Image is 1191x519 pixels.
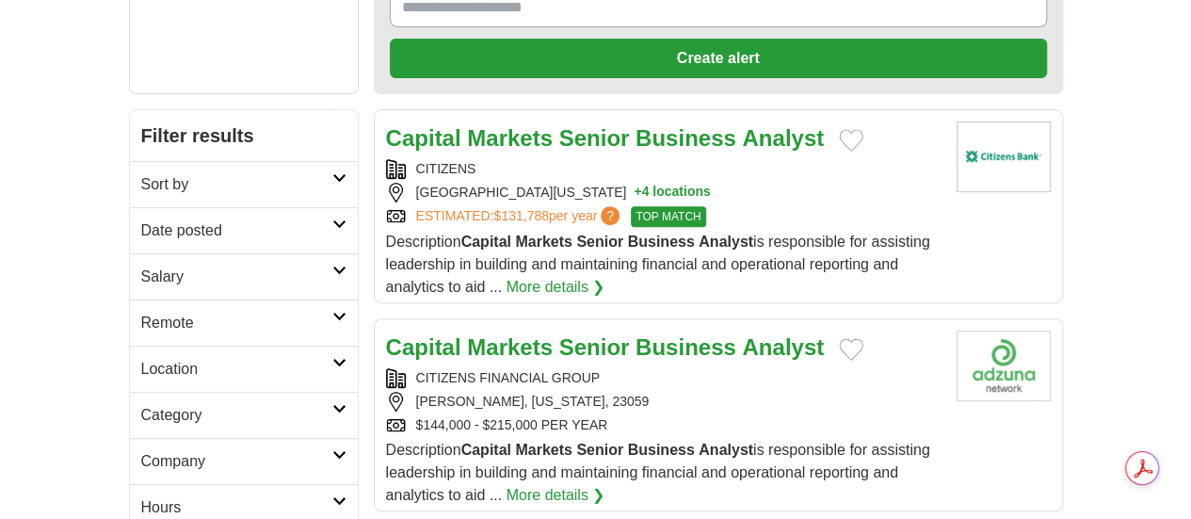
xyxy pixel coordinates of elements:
[141,450,332,473] h2: Company
[141,496,332,519] h2: Hours
[631,206,705,227] span: TOP MATCH
[386,368,942,388] div: CITIZENS FINANCIAL GROUP
[628,234,695,250] strong: Business
[507,484,605,507] a: More details ❯
[634,183,710,203] button: +4 locations
[493,208,548,223] span: $131,788
[742,125,824,151] strong: Analyst
[386,125,461,151] strong: Capital
[386,392,942,412] div: [PERSON_NAME], [US_STATE], 23059
[628,442,695,458] strong: Business
[386,415,942,435] div: $144,000 - $215,000 PER YEAR
[699,442,753,458] strong: Analyst
[130,253,358,300] a: Salary
[461,234,511,250] strong: Capital
[839,129,863,152] button: Add to favorite jobs
[130,392,358,438] a: Category
[839,338,863,361] button: Add to favorite jobs
[636,125,736,151] strong: Business
[130,207,358,253] a: Date posted
[386,334,461,360] strong: Capital
[467,125,553,151] strong: Markets
[141,358,332,381] h2: Location
[390,39,1047,78] button: Create alert
[141,266,332,288] h2: Salary
[386,183,942,203] div: [GEOGRAPHIC_DATA][US_STATE]
[634,183,641,203] span: +
[507,276,605,299] a: More details ❯
[601,206,620,225] span: ?
[386,442,930,503] span: Description is responsible for assisting leadership in building and maintaining financial and ope...
[559,125,630,151] strong: Senior
[141,219,332,242] h2: Date posted
[386,334,825,360] a: Capital Markets Senior Business Analyst
[386,234,930,295] span: Description is responsible for assisting leadership in building and maintaining financial and ope...
[130,346,358,392] a: Location
[141,173,332,196] h2: Sort by
[130,110,358,161] h2: Filter results
[461,442,511,458] strong: Capital
[416,161,476,176] a: CITIZENS
[130,300,358,346] a: Remote
[141,312,332,334] h2: Remote
[742,334,824,360] strong: Analyst
[576,234,623,250] strong: Senior
[130,161,358,207] a: Sort by
[559,334,630,360] strong: Senior
[386,125,825,151] a: Capital Markets Senior Business Analyst
[515,234,571,250] strong: Markets
[957,122,1051,192] img: Citizens logo
[416,206,624,227] a: ESTIMATED:$131,788per year?
[467,334,553,360] strong: Markets
[699,234,753,250] strong: Analyst
[957,331,1051,401] img: Company logo
[515,442,571,458] strong: Markets
[130,438,358,484] a: Company
[636,334,736,360] strong: Business
[576,442,623,458] strong: Senior
[141,404,332,427] h2: Category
